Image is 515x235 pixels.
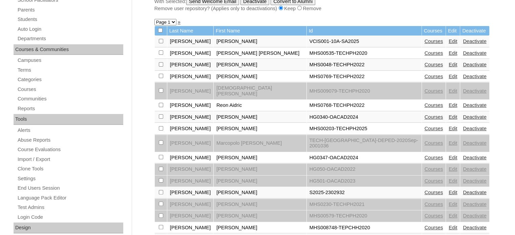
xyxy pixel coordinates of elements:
td: MHS0048-TECHPH2022 [307,59,422,71]
a: Alerts [17,126,123,135]
a: Deactivate [463,74,486,79]
td: [PERSON_NAME] [214,222,306,234]
td: Marcopolo [PERSON_NAME] [214,135,306,152]
td: [PERSON_NAME] [167,135,214,152]
td: MHS009079-TECHPH2020 [307,83,422,99]
a: Edit [449,202,457,207]
a: Campuses [17,56,123,65]
td: TECH-[GEOGRAPHIC_DATA]-DEPED-2020Sep-2001036 [307,135,422,152]
a: Parents [17,6,123,14]
a: Courses [425,190,443,195]
a: Edit [449,39,457,44]
a: Edit [449,155,457,160]
a: Courses [425,62,443,67]
a: Courses [425,140,443,146]
td: First Name [214,26,306,36]
a: Deactivate [463,178,486,184]
a: Courses [425,50,443,56]
a: Deactivate [463,88,486,94]
td: [PERSON_NAME] [214,164,306,175]
a: Edit [449,213,457,218]
a: Deactivate [463,213,486,218]
td: Edit [446,26,460,36]
a: Edit [449,225,457,230]
td: [PERSON_NAME] [167,222,214,234]
td: [PERSON_NAME] [214,59,306,71]
a: Courses [425,74,443,79]
a: Deactivate [463,202,486,207]
a: Edit [449,88,457,94]
a: Auto Login [17,25,123,33]
a: Deactivate [463,62,486,67]
a: Deactivate [463,102,486,108]
a: Deactivate [463,114,486,120]
a: Deactivate [463,190,486,195]
a: Deactivate [463,225,486,230]
div: Design [14,222,123,233]
td: Reon Aidric [214,100,306,111]
td: [PERSON_NAME] [167,164,214,175]
td: S2025-2302932 [307,187,422,198]
a: Edit [449,178,457,184]
td: MHS00203-TECHPH2025 [307,123,422,135]
td: HG501-OACAD2023 [307,175,422,187]
td: [PERSON_NAME] [214,175,306,187]
div: Remove user repository? (Applies only to deactivations) Keep Remove [154,5,490,12]
a: Courses [425,126,443,131]
td: [PERSON_NAME] [167,123,214,135]
td: [PERSON_NAME] [214,123,306,135]
a: Deactivate [463,140,486,146]
a: Edit [449,114,457,120]
a: Courses [425,39,443,44]
a: Terms [17,66,123,74]
td: [PERSON_NAME] [214,36,306,47]
a: Edit [449,74,457,79]
a: Deactivate [463,166,486,172]
td: [PERSON_NAME] [167,112,214,123]
a: Login Code [17,213,123,221]
a: Courses [425,166,443,172]
a: Courses [425,202,443,207]
a: Departments [17,34,123,43]
td: [PERSON_NAME] [214,210,306,222]
a: » [178,19,180,25]
td: [PERSON_NAME] [167,36,214,47]
td: [PERSON_NAME] [167,71,214,83]
a: Courses [425,225,443,230]
a: Courses [425,114,443,120]
td: [PERSON_NAME] [214,152,306,164]
a: Edit [449,50,457,56]
td: MHS00535-TECHPH2020 [307,48,422,59]
td: [PERSON_NAME] [PERSON_NAME] [214,48,306,59]
a: Deactivate [463,39,486,44]
a: Test Admins [17,203,123,212]
a: Students [17,15,123,24]
a: Courses [425,88,443,94]
a: Edit [449,166,457,172]
a: Settings [17,174,123,183]
td: [PERSON_NAME] [167,100,214,111]
a: Deactivate [463,155,486,160]
td: [PERSON_NAME] [167,48,214,59]
a: Import / Export [17,155,123,164]
a: Edit [449,102,457,108]
td: HG0340-OACAD2024 [307,112,422,123]
td: [PERSON_NAME] [167,152,214,164]
td: [DEMOGRAPHIC_DATA] [PERSON_NAME] [214,83,306,99]
a: Edit [449,190,457,195]
td: VCIS001-10A-SA2025 [307,36,422,47]
div: Tools [14,114,123,125]
td: MHS0230-TECHPH2021 [307,199,422,210]
td: Id [307,26,422,36]
td: Courses [422,26,446,36]
td: [PERSON_NAME] [214,112,306,123]
td: HG050-OACAD2022 [307,164,422,175]
div: Courses & Communities [14,44,123,55]
a: Clone Tools [17,165,123,173]
td: [PERSON_NAME] [167,175,214,187]
td: [PERSON_NAME] [214,199,306,210]
td: [PERSON_NAME] [167,187,214,198]
a: Courses [17,85,123,94]
td: [PERSON_NAME] [214,71,306,83]
a: Deactivate [463,50,486,56]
